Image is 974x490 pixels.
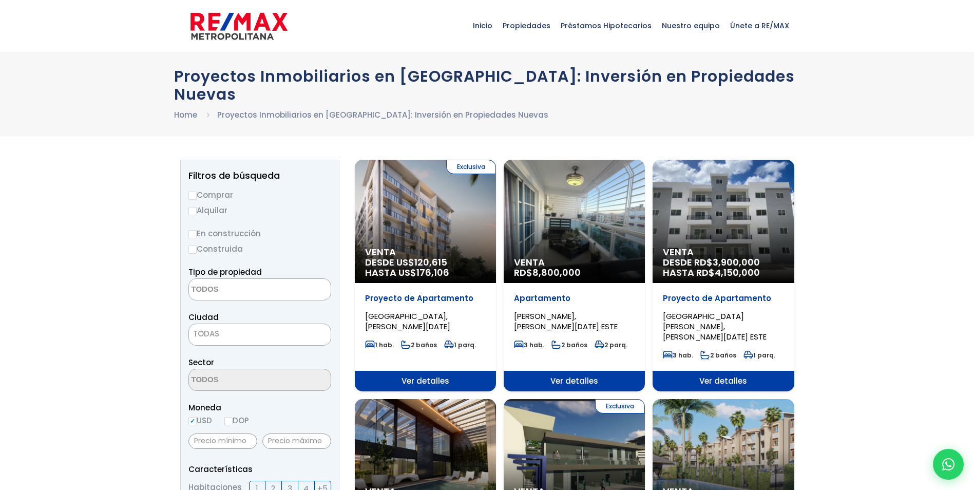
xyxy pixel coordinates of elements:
[653,371,794,391] span: Ver detalles
[657,10,725,41] span: Nuestro equipo
[595,399,645,413] span: Exclusiva
[262,434,331,449] input: Precio máximo
[190,11,288,42] img: remax-metropolitana-logo
[188,207,197,215] input: Alquilar
[653,160,794,391] a: Venta DESDE RD$3,900,000 HASTA RD$4,150,000 Proyecto de Apartamento [GEOGRAPHIC_DATA][PERSON_NAME...
[189,369,289,391] textarea: Search
[725,10,794,41] span: Únete a RE/MAX
[188,463,331,476] p: Características
[188,192,197,200] input: Comprar
[365,247,486,257] span: Venta
[365,257,486,278] span: DESDE US$
[188,417,197,425] input: USD
[188,189,331,201] label: Comprar
[365,293,486,304] p: Proyecto de Apartamento
[355,160,496,391] a: Exclusiva Venta DESDE US$120,615 HASTA US$176,106 Proyecto de Apartamento [GEOGRAPHIC_DATA], [PER...
[595,341,627,349] span: 2 parq.
[514,311,618,332] span: [PERSON_NAME], [PERSON_NAME][DATE] ESTE
[504,371,645,391] span: Ver detalles
[514,257,635,268] span: Venta
[416,266,449,279] span: 176,106
[355,371,496,391] span: Ver detalles
[188,357,214,368] span: Sector
[514,341,544,349] span: 3 hab.
[414,256,447,269] span: 120,615
[189,279,289,301] textarea: Search
[188,227,331,240] label: En construcción
[514,266,581,279] span: RD$
[188,246,197,254] input: Construida
[468,10,498,41] span: Inicio
[663,247,784,257] span: Venta
[365,341,394,349] span: 1 hab.
[174,109,197,120] a: Home
[444,341,476,349] span: 1 parq.
[189,327,331,341] span: TODAS
[663,257,784,278] span: DESDE RD$
[743,351,775,360] span: 1 parq.
[532,266,581,279] span: 8,800,000
[217,108,548,121] li: Proyectos Inmobiliarios en [GEOGRAPHIC_DATA]: Inversión en Propiedades Nuevas
[188,434,257,449] input: Precio mínimo
[188,230,197,238] input: En construcción
[446,160,496,174] span: Exclusiva
[504,160,645,391] a: Venta RD$8,800,000 Apartamento [PERSON_NAME], [PERSON_NAME][DATE] ESTE 3 hab. 2 baños 2 parq. Ver...
[498,10,556,41] span: Propiedades
[224,417,233,425] input: DOP
[713,256,760,269] span: 3,900,000
[556,10,657,41] span: Préstamos Hipotecarios
[551,341,587,349] span: 2 baños
[700,351,736,360] span: 2 baños
[224,414,249,427] label: DOP
[365,311,450,332] span: [GEOGRAPHIC_DATA], [PERSON_NAME][DATE]
[663,351,693,360] span: 3 hab.
[365,268,486,278] span: HASTA US$
[174,67,800,103] h1: Proyectos Inmobiliarios en [GEOGRAPHIC_DATA]: Inversión en Propiedades Nuevas
[188,242,331,255] label: Construida
[514,293,635,304] p: Apartamento
[188,414,212,427] label: USD
[193,328,219,339] span: TODAS
[401,341,437,349] span: 2 baños
[663,293,784,304] p: Proyecto de Apartamento
[663,268,784,278] span: HASTA RD$
[663,311,767,342] span: [GEOGRAPHIC_DATA][PERSON_NAME], [PERSON_NAME][DATE] ESTE
[188,267,262,277] span: Tipo de propiedad
[188,324,331,346] span: TODAS
[188,401,331,414] span: Moneda
[188,171,331,181] h2: Filtros de búsqueda
[715,266,760,279] span: 4,150,000
[188,204,331,217] label: Alquilar
[188,312,219,323] span: Ciudad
